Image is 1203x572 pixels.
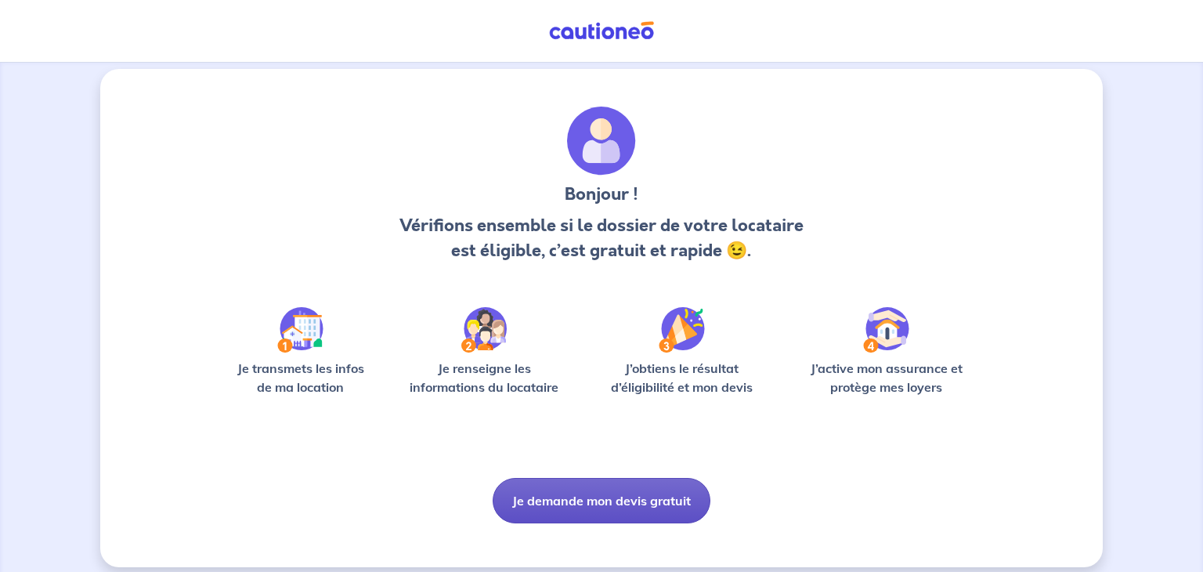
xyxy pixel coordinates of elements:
[795,359,977,396] p: J’active mon assurance et protège mes loyers
[400,359,569,396] p: Je renseigne les informations du locataire
[594,359,771,396] p: J’obtiens le résultat d’éligibilité et mon devis
[277,307,323,353] img: /static/90a569abe86eec82015bcaae536bd8e6/Step-1.svg
[461,307,507,353] img: /static/c0a346edaed446bb123850d2d04ad552/Step-2.svg
[226,359,375,396] p: Je transmets les infos de ma location
[395,213,807,263] p: Vérifions ensemble si le dossier de votre locataire est éligible, c’est gratuit et rapide 😉.
[395,182,807,207] h3: Bonjour !
[659,307,705,353] img: /static/f3e743aab9439237c3e2196e4328bba9/Step-3.svg
[493,478,710,523] button: Je demande mon devis gratuit
[863,307,909,353] img: /static/bfff1cf634d835d9112899e6a3df1a5d/Step-4.svg
[543,21,660,41] img: Cautioneo
[567,107,636,176] img: archivate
